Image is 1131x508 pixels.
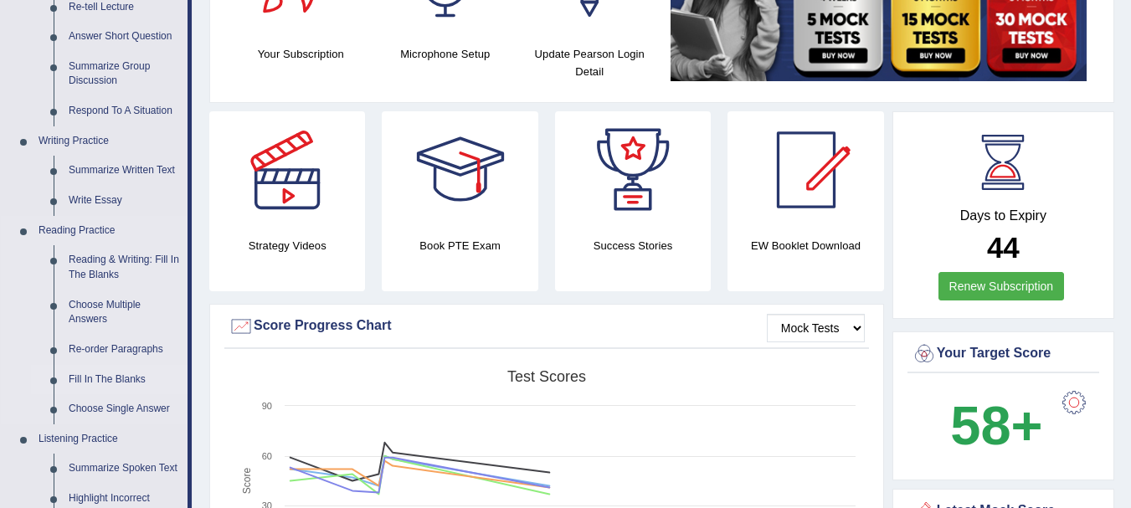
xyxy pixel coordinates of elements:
text: 60 [262,451,272,461]
h4: Microphone Setup [382,45,510,63]
h4: Book PTE Exam [382,237,537,254]
a: Answer Short Question [61,22,188,52]
h4: EW Booklet Download [727,237,883,254]
tspan: Score [241,468,253,495]
a: Summarize Group Discussion [61,52,188,96]
b: 44 [987,231,1020,264]
div: Your Target Score [912,341,1095,367]
h4: Days to Expiry [912,208,1095,223]
h4: Your Subscription [237,45,365,63]
h4: Update Pearson Login Detail [526,45,654,80]
tspan: Test scores [507,368,586,385]
a: Summarize Written Text [61,156,188,186]
text: 90 [262,401,272,411]
a: Reading & Writing: Fill In The Blanks [61,245,188,290]
a: Choose Multiple Answers [61,290,188,335]
a: Renew Subscription [938,272,1065,300]
div: Score Progress Chart [229,314,865,339]
h4: Strategy Videos [209,237,365,254]
a: Re-order Paragraphs [61,335,188,365]
a: Listening Practice [31,424,188,454]
b: 58+ [950,395,1042,456]
a: Fill In The Blanks [61,365,188,395]
a: Reading Practice [31,216,188,246]
a: Respond To A Situation [61,96,188,126]
h4: Success Stories [555,237,711,254]
a: Write Essay [61,186,188,216]
a: Choose Single Answer [61,394,188,424]
a: Writing Practice [31,126,188,157]
a: Summarize Spoken Text [61,454,188,484]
